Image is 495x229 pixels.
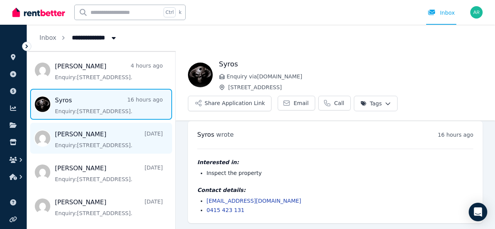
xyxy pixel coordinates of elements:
a: [EMAIL_ADDRESS][DOMAIN_NAME] [207,198,301,204]
a: [PERSON_NAME]4 hours agoEnquiry:[STREET_ADDRESS]. [55,62,163,81]
nav: Breadcrumb [27,25,130,51]
button: Tags [354,96,398,111]
span: Email [294,99,309,107]
div: Inbox [428,9,455,17]
div: Open Intercom Messenger [469,203,487,221]
span: Enquiry via [DOMAIN_NAME] [227,73,483,80]
span: Call [334,99,344,107]
span: wrote [216,131,234,138]
a: Inbox [39,34,56,41]
span: k [179,9,181,15]
span: Syros [197,131,214,138]
span: Tags [360,100,382,107]
img: RentBetter [12,7,65,18]
span: [STREET_ADDRESS] [228,83,483,91]
button: Share Application Link [188,96,271,111]
time: 16 hours ago [438,132,473,138]
li: Inspect the property [207,169,473,177]
a: 0415 423 131 [207,207,244,213]
img: Aram Rudd [470,6,483,19]
img: Syros [188,63,213,87]
a: [PERSON_NAME][DATE]Enquiry:[STREET_ADDRESS]. [55,130,163,149]
a: Syros16 hours agoEnquiry:[STREET_ADDRESS]. [55,96,163,115]
a: [PERSON_NAME][DATE]Enquiry:[STREET_ADDRESS]. [55,198,163,217]
a: [PERSON_NAME][DATE]Enquiry:[STREET_ADDRESS]. [55,164,163,183]
a: Email [278,96,315,110]
span: Ctrl [164,7,176,17]
h4: Contact details: [197,186,473,194]
h4: Interested in: [197,158,473,166]
a: Call [318,96,351,110]
h1: Syros [219,59,483,70]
